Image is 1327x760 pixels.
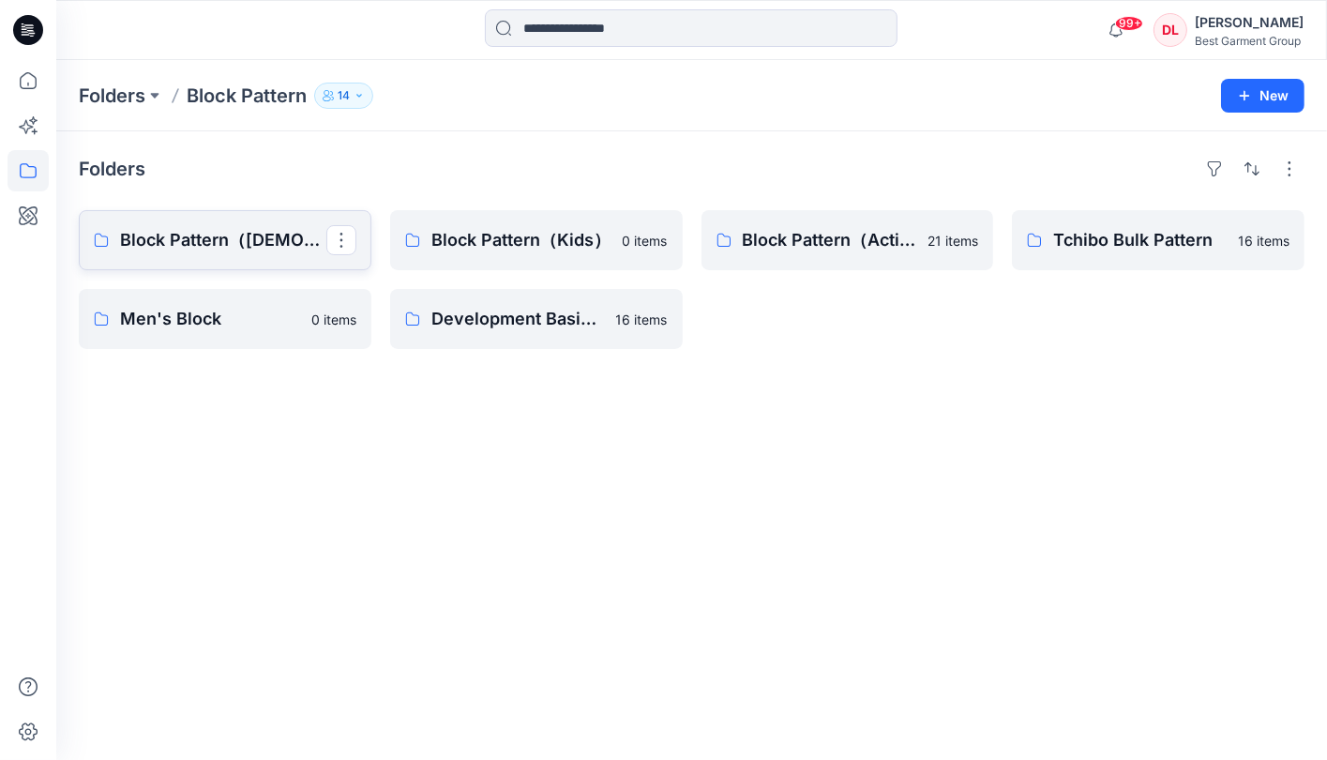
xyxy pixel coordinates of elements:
a: Tchibo Bulk Pattern16 items [1012,210,1304,270]
p: 0 items [623,231,668,251]
p: 16 items [616,310,668,329]
div: Best Garment Group [1195,34,1304,48]
a: Block Pattern（Kids）0 items [390,210,683,270]
a: Development Basic Block16 items [390,289,683,349]
a: Block Pattern（Active）21 items [701,210,994,270]
p: Block Pattern（Kids） [431,227,611,253]
a: Men's Block0 items [79,289,371,349]
p: Tchibo Bulk Pattern [1053,227,1227,253]
p: 21 items [927,231,978,251]
p: 0 items [311,310,356,329]
button: 14 [314,83,373,109]
span: 99+ [1115,16,1143,31]
p: Development Basic Block [431,306,605,332]
p: 14 [338,85,350,106]
p: Block Pattern（[DEMOGRAPHIC_DATA]） [120,227,326,253]
div: DL [1154,13,1187,47]
p: Men's Block [120,306,300,332]
a: Block Pattern（[DEMOGRAPHIC_DATA]） [79,210,371,270]
p: 16 items [1238,231,1289,251]
p: Block Pattern（Active） [743,227,917,253]
button: New [1221,79,1304,113]
a: Folders [79,83,145,109]
h4: Folders [79,158,145,180]
div: [PERSON_NAME] [1195,11,1304,34]
p: Block Pattern [187,83,307,109]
